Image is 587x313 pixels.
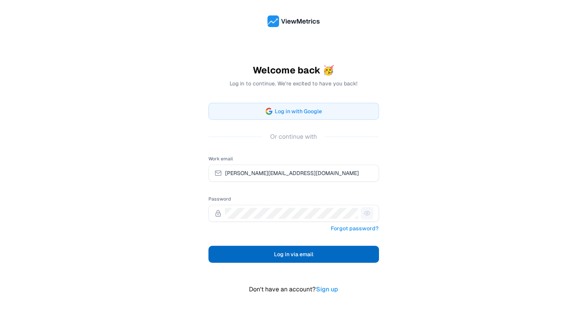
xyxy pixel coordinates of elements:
p: Log in to continue. We're excited to have you back! [208,80,379,87]
img: ViewMetrics's logo [267,15,320,27]
a: Forgot password? [330,223,379,233]
span: Log in via email [274,250,313,259]
span: Or continue with [262,132,325,141]
button: Log in via email [208,246,379,263]
label: Work email [208,156,233,162]
p: Don't have an account? [208,284,379,294]
button: Log in with Google [208,103,379,120]
a: Sign up [316,284,338,294]
h1: Welcome back 🥳 [208,64,379,77]
label: Password [208,196,231,202]
input: john@acme.com [225,168,373,179]
span: Log in with Google [275,107,322,116]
